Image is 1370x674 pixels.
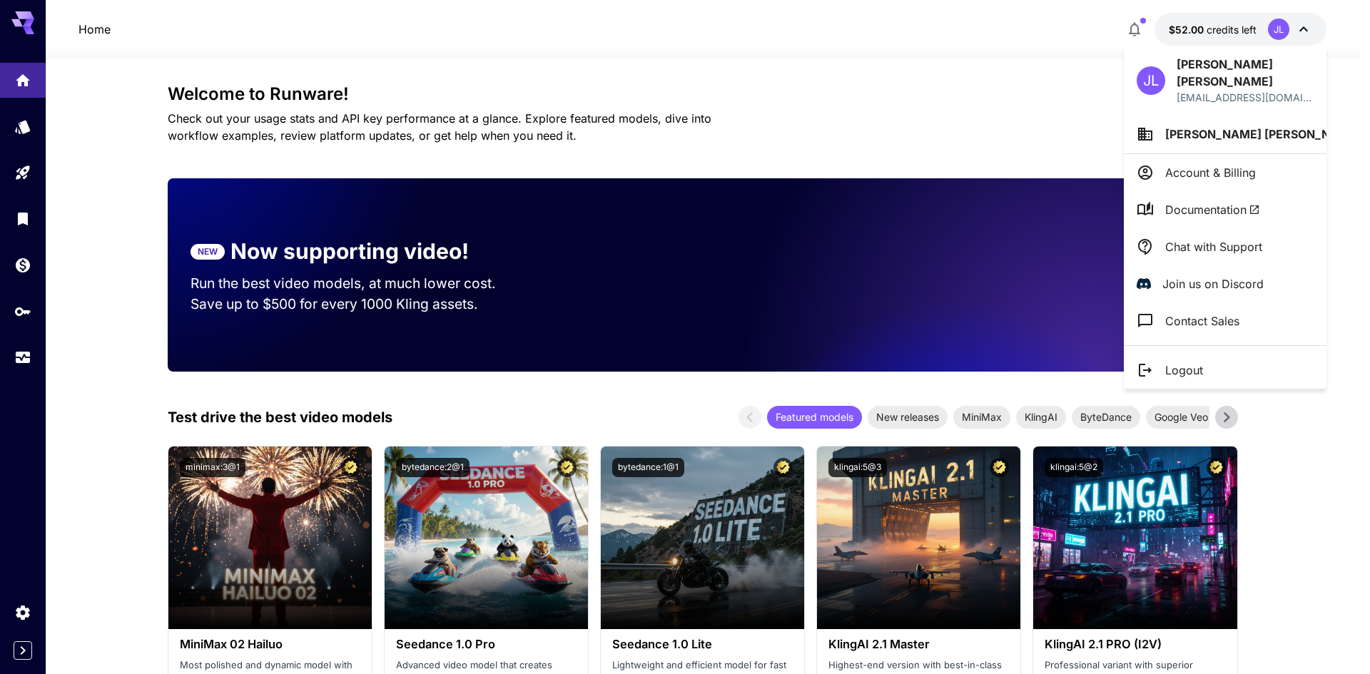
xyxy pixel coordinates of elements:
p: Chat with Support [1165,238,1262,255]
span: Documentation [1165,201,1260,218]
button: [PERSON_NAME] [PERSON_NAME] [1124,115,1326,153]
p: Account & Billing [1165,164,1256,181]
p: Join us on Discord [1162,275,1264,292]
div: analistadedatos@fepsa.com.mx [1177,90,1314,105]
p: [PERSON_NAME] [PERSON_NAME] [1177,56,1314,90]
span: [PERSON_NAME] [PERSON_NAME] [1165,127,1361,141]
p: Contact Sales [1165,312,1239,330]
p: [EMAIL_ADDRESS][DOMAIN_NAME] [1177,90,1314,105]
p: Logout [1165,362,1203,379]
div: JL [1137,66,1165,95]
